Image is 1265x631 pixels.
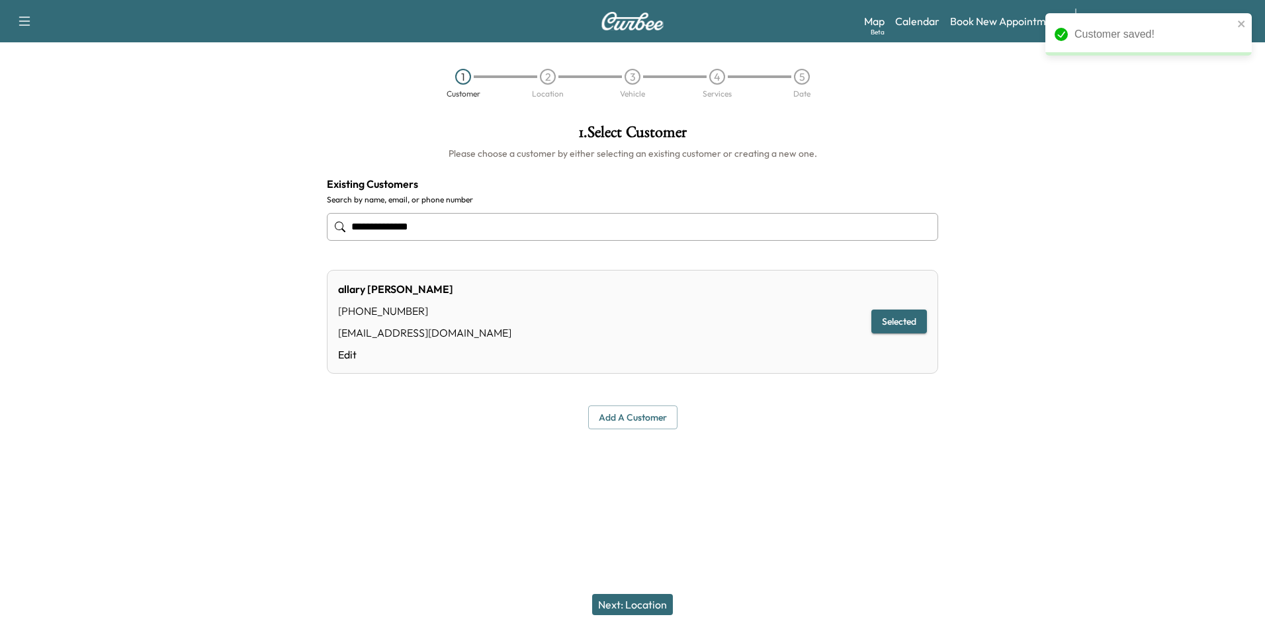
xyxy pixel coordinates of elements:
[950,13,1062,29] a: Book New Appointment
[871,310,927,334] button: Selected
[864,13,885,29] a: MapBeta
[1237,19,1246,29] button: close
[338,281,511,297] div: allary [PERSON_NAME]
[327,194,938,205] label: Search by name, email, or phone number
[532,90,564,98] div: Location
[327,176,938,192] h4: Existing Customers
[793,90,810,98] div: Date
[338,325,511,341] div: [EMAIL_ADDRESS][DOMAIN_NAME]
[540,69,556,85] div: 2
[1074,26,1233,42] div: Customer saved!
[625,69,640,85] div: 3
[601,12,664,30] img: Curbee Logo
[592,594,673,615] button: Next: Location
[338,303,511,319] div: [PHONE_NUMBER]
[588,405,677,430] button: Add a customer
[703,90,732,98] div: Services
[447,90,480,98] div: Customer
[327,147,938,160] h6: Please choose a customer by either selecting an existing customer or creating a new one.
[455,69,471,85] div: 1
[794,69,810,85] div: 5
[709,69,725,85] div: 4
[327,124,938,147] h1: 1 . Select Customer
[620,90,645,98] div: Vehicle
[871,27,885,37] div: Beta
[895,13,939,29] a: Calendar
[338,347,511,362] a: Edit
